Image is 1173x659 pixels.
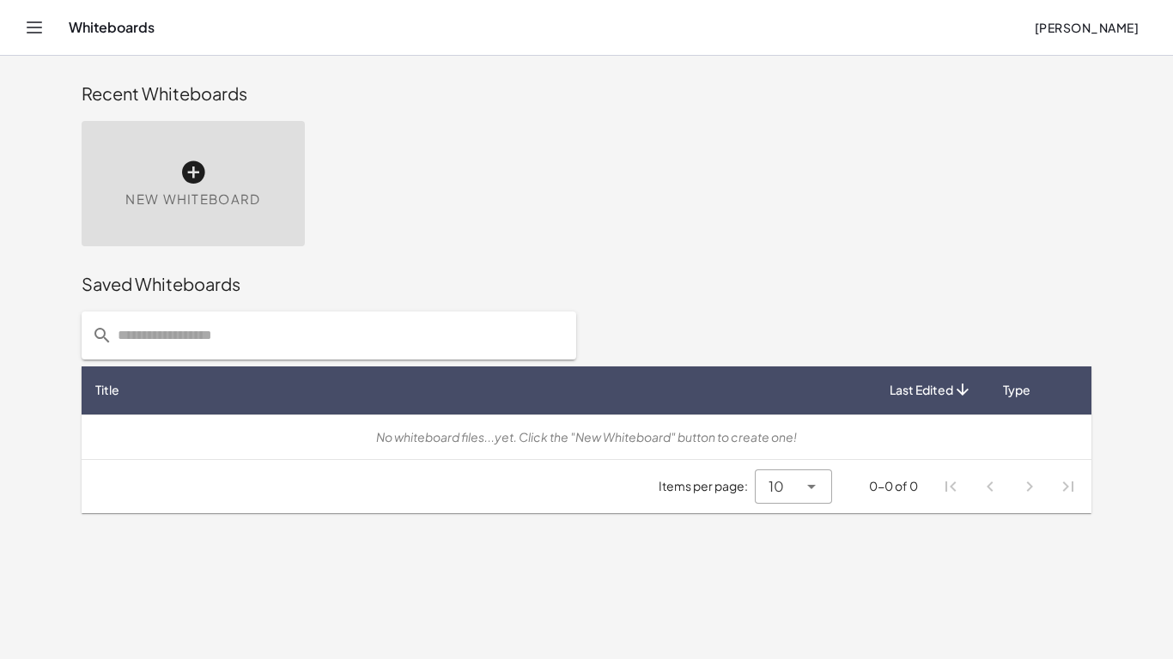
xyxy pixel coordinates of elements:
[1003,381,1030,399] span: Type
[769,476,784,497] span: 10
[1020,12,1152,43] button: [PERSON_NAME]
[125,190,260,209] span: New Whiteboard
[21,14,48,41] button: Toggle navigation
[92,325,112,346] i: prepended action
[82,82,1091,106] div: Recent Whiteboards
[932,467,1088,506] nav: Pagination Navigation
[869,477,918,495] div: 0-0 of 0
[1034,20,1139,35] span: [PERSON_NAME]
[82,272,1091,296] div: Saved Whiteboards
[659,477,755,495] span: Items per page:
[95,381,119,399] span: Title
[890,381,953,399] span: Last Edited
[95,428,1078,446] div: No whiteboard files...yet. Click the "New Whiteboard" button to create one!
